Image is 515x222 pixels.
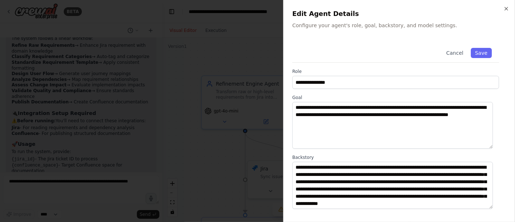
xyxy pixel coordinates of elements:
button: Save [471,48,492,58]
label: Goal [292,95,499,100]
p: Configure your agent's role, goal, backstory, and model settings. [292,22,506,29]
h2: Edit Agent Details [292,9,506,19]
label: Role [292,69,499,74]
label: Backstory [292,155,499,160]
button: Cancel [442,48,468,58]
